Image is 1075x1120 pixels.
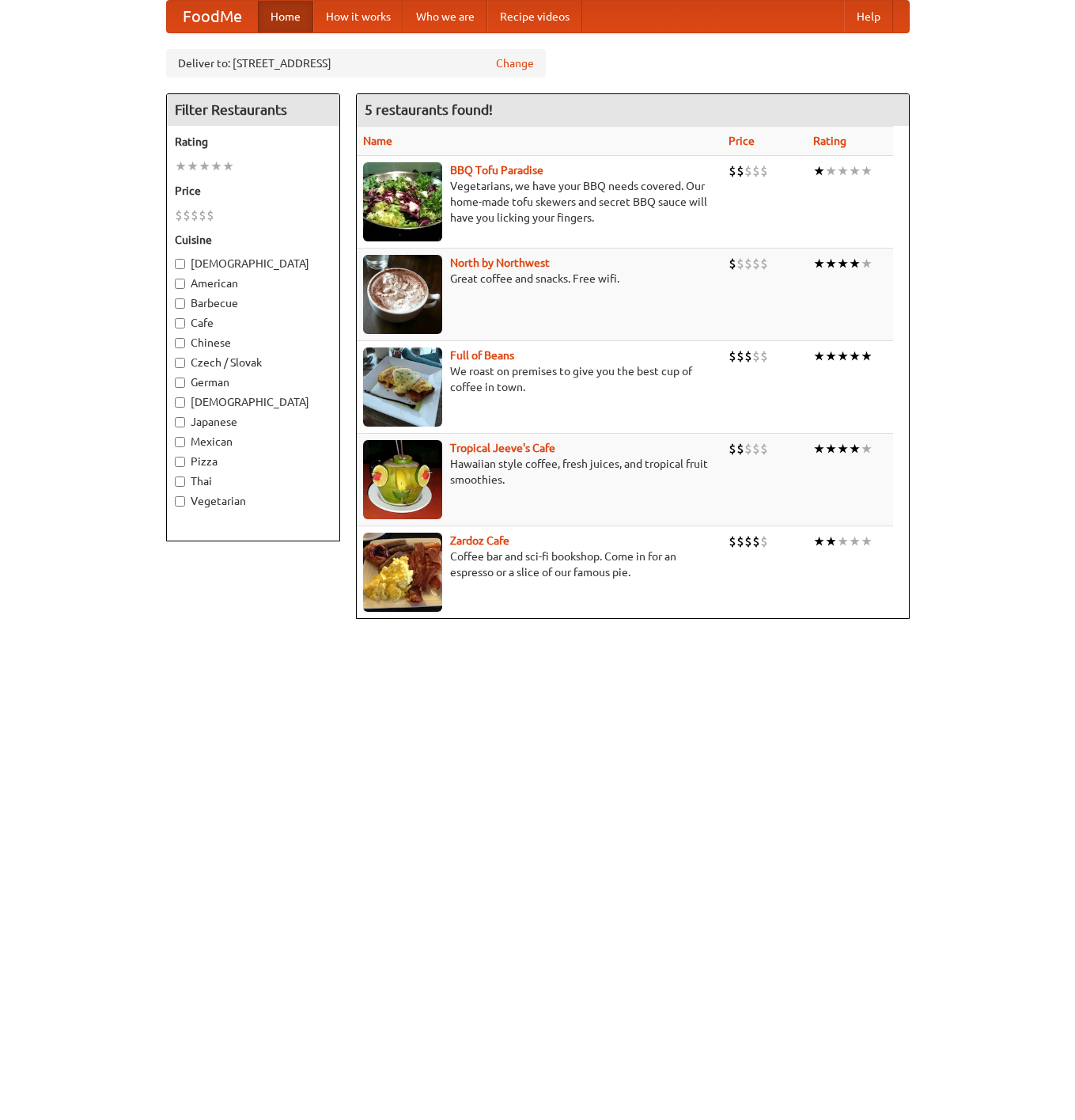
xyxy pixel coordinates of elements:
a: Price [729,135,755,147]
label: Czech / Slovak [175,355,331,370]
li: $ [736,347,744,365]
label: Pizza [175,454,331,469]
img: beans.jpg [363,347,442,427]
li: $ [736,162,744,180]
li: $ [752,347,760,365]
a: Name [363,135,392,147]
label: Vegetarian [175,493,331,509]
li: ★ [199,158,210,175]
li: ★ [825,347,837,365]
li: ★ [825,162,837,180]
li: $ [729,162,736,180]
img: north.jpg [363,255,442,334]
input: Japanese [175,417,185,427]
li: $ [744,347,752,365]
label: German [175,374,331,390]
li: $ [744,162,752,180]
input: Czech / Slovak [175,358,185,368]
a: How it works [313,1,403,32]
h5: Cuisine [175,232,331,248]
input: Pizza [175,457,185,467]
label: [DEMOGRAPHIC_DATA] [175,256,331,271]
a: Change [496,55,534,71]
li: ★ [825,440,837,457]
label: Cafe [175,315,331,331]
a: Home [258,1,313,32]
li: ★ [222,158,234,175]
li: ★ [849,533,861,550]
a: Recipe videos [487,1,582,32]
label: [DEMOGRAPHIC_DATA] [175,394,331,410]
p: Coffee bar and sci-fi bookshop. Come in for an espresso or a slice of our famous pie. [363,549,716,580]
a: Rating [813,135,846,147]
input: Thai [175,476,185,487]
li: $ [760,255,768,272]
li: $ [183,207,191,224]
img: tofuparadise.jpg [363,162,442,241]
li: ★ [849,162,861,180]
input: Vegetarian [175,496,185,507]
p: Great coffee and snacks. Free wifi. [363,271,716,287]
a: Tropical Jeeve's Cafe [450,442,555,454]
li: ★ [813,255,825,272]
h5: Price [175,183,331,199]
label: Japanese [175,414,331,430]
li: $ [744,440,752,457]
li: $ [736,533,744,550]
div: Deliver to: [STREET_ADDRESS] [166,49,546,78]
input: [DEMOGRAPHIC_DATA] [175,397,185,408]
h5: Rating [175,134,331,150]
li: $ [175,207,183,224]
li: $ [736,255,744,272]
p: We roast on premises to give you the best cup of coffee in town. [363,363,716,395]
li: ★ [837,162,849,180]
input: American [175,279,185,289]
li: $ [736,440,744,457]
a: North by Northwest [450,256,550,269]
li: $ [729,440,736,457]
input: Mexican [175,437,185,447]
li: ★ [849,440,861,457]
label: Chinese [175,335,331,351]
li: ★ [837,440,849,457]
b: Full of Beans [450,349,514,362]
input: German [175,378,185,388]
li: ★ [837,533,849,550]
li: ★ [861,347,872,365]
img: jeeves.jpg [363,440,442,519]
li: ★ [813,162,825,180]
p: Hawaiian style coffee, fresh juices, and tropical fruit smoothies. [363,456,716,488]
label: American [175,275,331,291]
li: $ [760,440,768,457]
li: ★ [837,347,849,365]
a: BBQ Tofu Paradise [450,164,543,177]
a: Help [844,1,893,32]
li: ★ [210,158,222,175]
li: ★ [849,255,861,272]
li: ★ [849,347,861,365]
li: $ [752,162,760,180]
img: zardoz.jpg [363,533,442,612]
li: ★ [813,533,825,550]
li: $ [752,533,760,550]
label: Barbecue [175,295,331,311]
li: $ [744,533,752,550]
li: $ [760,347,768,365]
a: Zardoz Cafe [450,534,509,547]
a: FoodMe [167,1,258,32]
li: $ [199,207,206,224]
input: Cafe [175,318,185,328]
h4: Filter Restaurants [167,94,339,126]
ng-pluralize: 5 restaurants found! [365,102,493,117]
a: Who we are [403,1,487,32]
li: ★ [175,158,187,175]
li: ★ [861,533,872,550]
li: ★ [187,158,199,175]
li: $ [752,255,760,272]
li: $ [191,207,199,224]
li: $ [729,255,736,272]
